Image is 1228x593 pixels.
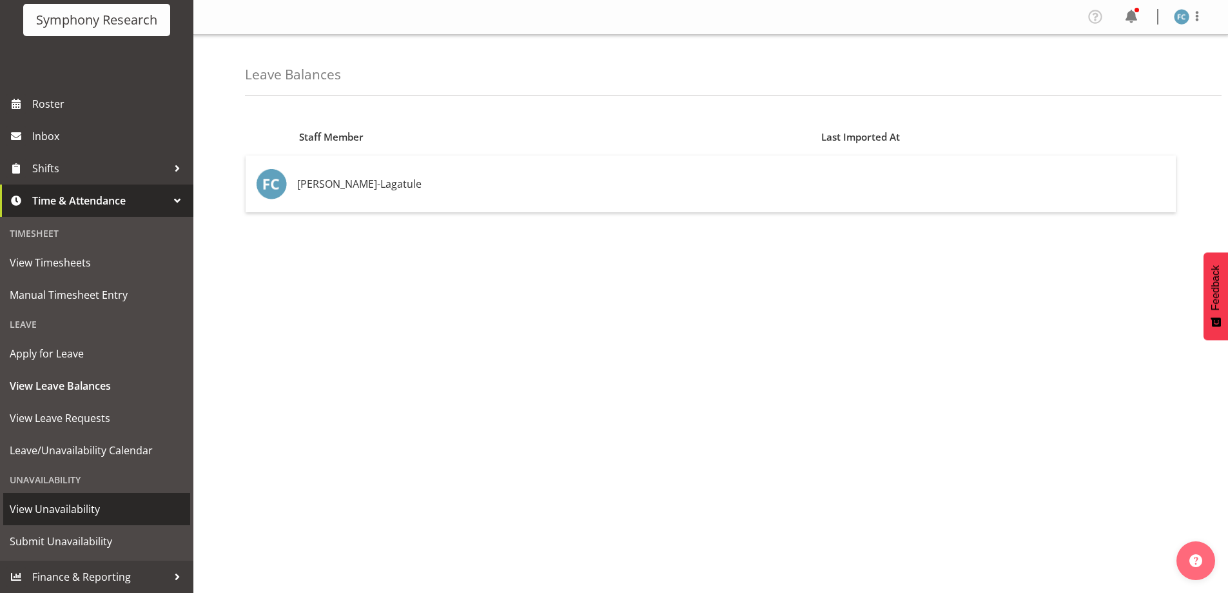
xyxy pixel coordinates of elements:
span: Feedback [1210,265,1222,310]
span: View Timesheets [10,253,184,272]
span: Roster [32,94,187,114]
h4: Leave Balances [245,67,341,82]
span: Staff Member [299,130,364,145]
span: Time & Attendance [32,191,168,210]
a: Apply for Leave [3,337,190,370]
a: View Unavailability [3,493,190,525]
div: Timesheet [3,220,190,246]
span: Shifts [32,159,168,178]
div: Leave [3,311,190,337]
div: Unavailability [3,467,190,493]
a: View Timesheets [3,246,190,279]
span: View Leave Requests [10,408,184,428]
a: Submit Unavailability [3,525,190,558]
td: [PERSON_NAME]-Lagatule [292,156,814,212]
span: Finance & Reporting [32,567,168,587]
span: Inbox [32,126,187,146]
div: Symphony Research [36,10,157,30]
img: fisi-cook-lagatule1979.jpg [256,168,287,199]
a: View Leave Balances [3,370,190,402]
img: fisi-cook-lagatule1979.jpg [1174,9,1189,25]
span: View Leave Balances [10,376,184,396]
span: Last Imported At [821,130,900,145]
span: Manual Timesheet Entry [10,285,184,305]
span: Leave/Unavailability Calendar [10,441,184,460]
img: help-xxl-2.png [1189,554,1202,567]
a: Leave/Unavailability Calendar [3,434,190,467]
a: View Leave Requests [3,402,190,434]
button: Feedback - Show survey [1204,252,1228,340]
span: Submit Unavailability [10,532,184,551]
span: View Unavailability [10,499,184,519]
span: Apply for Leave [10,344,184,363]
a: Manual Timesheet Entry [3,279,190,311]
